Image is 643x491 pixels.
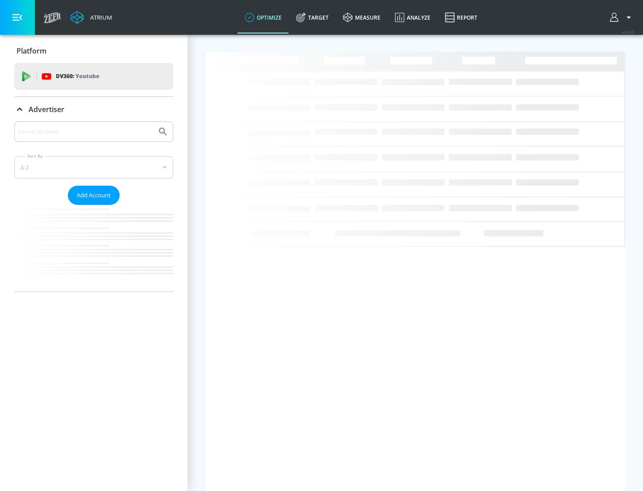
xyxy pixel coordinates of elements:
[75,71,99,81] p: Youtube
[14,121,173,291] div: Advertiser
[77,190,111,200] span: Add Account
[14,97,173,122] div: Advertiser
[17,46,46,56] p: Platform
[14,38,173,63] div: Platform
[25,153,45,159] label: Sort By
[438,1,484,33] a: Report
[238,1,289,33] a: optimize
[68,186,120,205] button: Add Account
[622,29,634,34] span: v 4.24.0
[71,11,112,24] a: Atrium
[336,1,388,33] a: measure
[14,156,173,179] div: A-Z
[87,13,112,21] div: Atrium
[14,63,173,90] div: DV360: Youtube
[18,126,153,137] input: Search by name
[14,205,173,291] nav: list of Advertiser
[29,104,64,114] p: Advertiser
[388,1,438,33] a: Analyze
[289,1,336,33] a: Target
[56,71,99,81] p: DV360:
